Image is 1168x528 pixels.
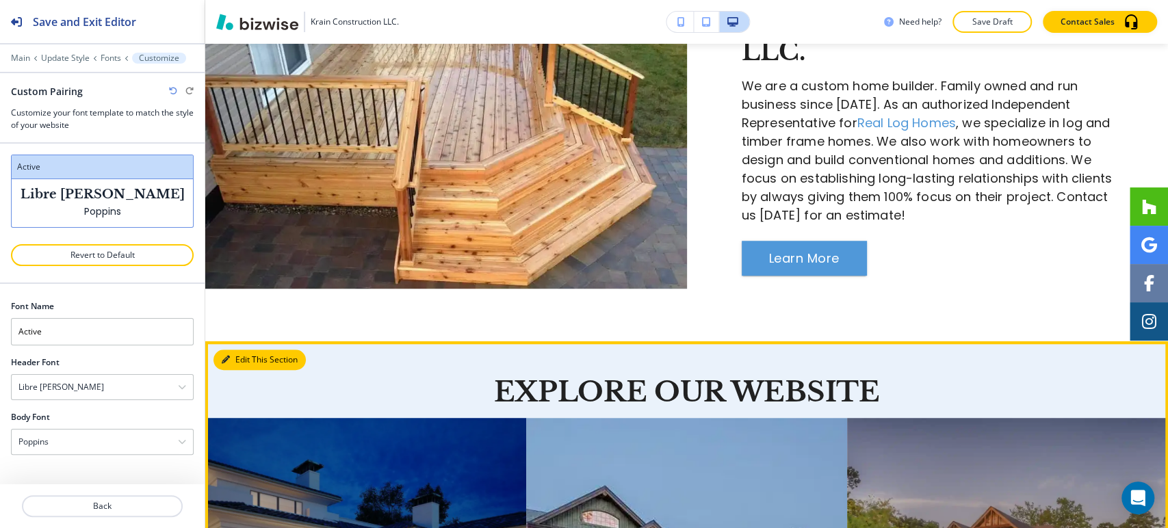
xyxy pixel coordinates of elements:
[742,11,1114,65] p: KRAIN CONSTRUCTION LLC.
[1130,187,1168,226] a: Social media link to houzz account
[22,495,183,517] button: Back
[216,14,298,30] img: Bizwise Logo
[1043,11,1157,33] button: Contact Sales
[742,77,1114,224] p: We are a custom home builder. Family owned and run business since [DATE]. As an authorized Indepe...
[11,84,83,98] h2: Custom Pairing
[21,187,185,202] p: Libre [PERSON_NAME]
[101,53,121,63] button: Fonts
[139,53,179,63] p: Customize
[17,161,187,173] h3: active
[29,249,176,261] p: Revert to Default
[213,349,306,370] button: Edit This Section
[1061,16,1115,28] p: Contact Sales
[216,12,399,32] button: Krain Construction LLC.
[11,244,194,266] button: Revert to Default
[41,53,90,63] button: Update Style
[11,300,54,313] h2: Font Name
[857,114,956,131] a: Real Log Homes
[952,11,1032,33] button: Save Draft
[970,16,1014,28] p: Save Draft
[1130,302,1168,341] a: Social media link to instagram account
[23,500,181,512] p: Back
[1130,264,1168,302] a: Social media link to facebook account
[1121,481,1154,514] div: Open Intercom Messenger
[18,381,104,393] h4: Libre [PERSON_NAME]
[33,14,136,30] h2: Save and Exit Editor
[11,107,194,131] h3: Customize your font template to match the style of your website
[1130,226,1168,264] a: Social media link to google account
[899,16,942,28] h3: Need help?
[132,53,186,64] button: Customize
[11,53,30,63] button: Main
[18,436,49,448] h4: Poppins
[11,411,50,423] h2: Body Font
[11,356,60,369] h2: Header Font
[84,204,121,219] p: Poppins
[287,377,1087,407] p: EXPLORE OUR WEBSITE
[311,16,399,28] h3: Krain Construction LLC.
[742,241,867,276] button: Learn More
